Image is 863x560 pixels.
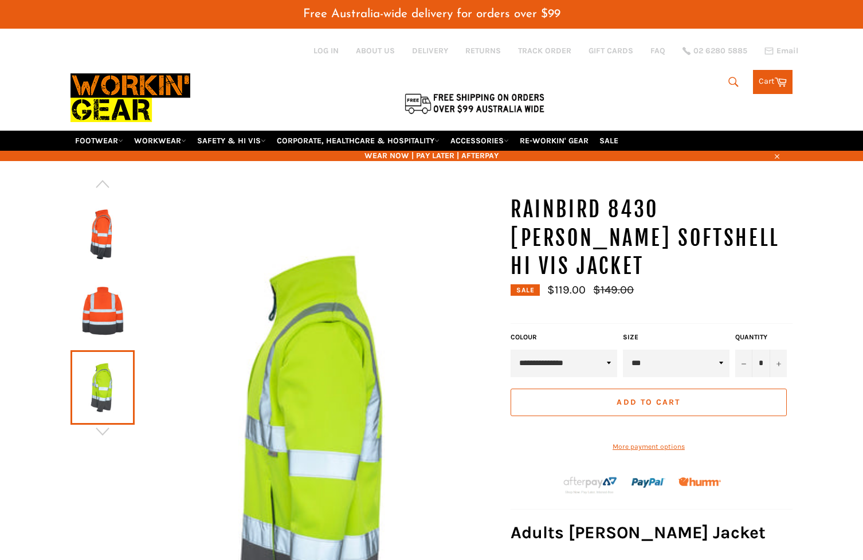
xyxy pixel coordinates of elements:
span: Add to Cart [617,397,680,407]
a: RE-WORKIN' GEAR [515,131,593,151]
label: COLOUR [511,332,617,342]
a: TRACK ORDER [518,45,571,56]
a: Cart [753,70,793,94]
span: WEAR NOW | PAY LATER | AFTERPAY [70,150,793,161]
a: GIFT CARDS [589,45,633,56]
h1: RAINBIRD 8430 [PERSON_NAME] Softshell Hi Vis Jacket [511,195,793,281]
span: Email [776,47,798,55]
button: Reduce item quantity by one [735,350,752,377]
span: $119.00 [547,283,586,296]
button: Increase item quantity by one [770,350,787,377]
img: RAINBIRD 8430 Landy Softshell Hi Vis Jacket - Workin' Gear [76,279,129,342]
a: FAQ [650,45,665,56]
a: ABOUT US [356,45,395,56]
a: ACCESSORIES [446,131,513,151]
button: Add to Cart [511,389,787,416]
a: FOOTWEAR [70,131,128,151]
strong: Adults [PERSON_NAME] Jacket [511,522,766,543]
a: More payment options [511,442,787,452]
a: Email [764,46,798,56]
img: Flat $9.95 shipping Australia wide [403,91,546,115]
a: Log in [313,46,339,56]
img: Workin Gear leaders in Workwear, Safety Boots, PPE, Uniforms. Australia's No.1 in Workwear [70,65,190,130]
img: Humm_core_logo_RGB-01_300x60px_small_195d8312-4386-4de7-b182-0ef9b6303a37.png [678,477,721,486]
a: CORPORATE, HEALTHCARE & HOSPITALITY [272,131,444,151]
a: WORKWEAR [130,131,191,151]
img: RAINBIRD 8430 Landy Softshell Hi Vis Jacket - Workin' Gear [76,202,129,265]
a: SALE [595,131,623,151]
s: $149.00 [593,283,634,296]
span: 02 6280 5885 [693,47,747,55]
div: Sale [511,284,540,296]
a: DELIVERY [412,45,448,56]
a: 02 6280 5885 [682,47,747,55]
span: Free Australia-wide delivery for orders over $99 [303,8,560,20]
label: Quantity [735,332,787,342]
label: Size [623,332,729,342]
img: Afterpay-Logo-on-dark-bg_large.png [562,475,618,495]
a: RETURNS [465,45,501,56]
img: paypal.png [631,466,665,500]
a: SAFETY & HI VIS [193,131,270,151]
